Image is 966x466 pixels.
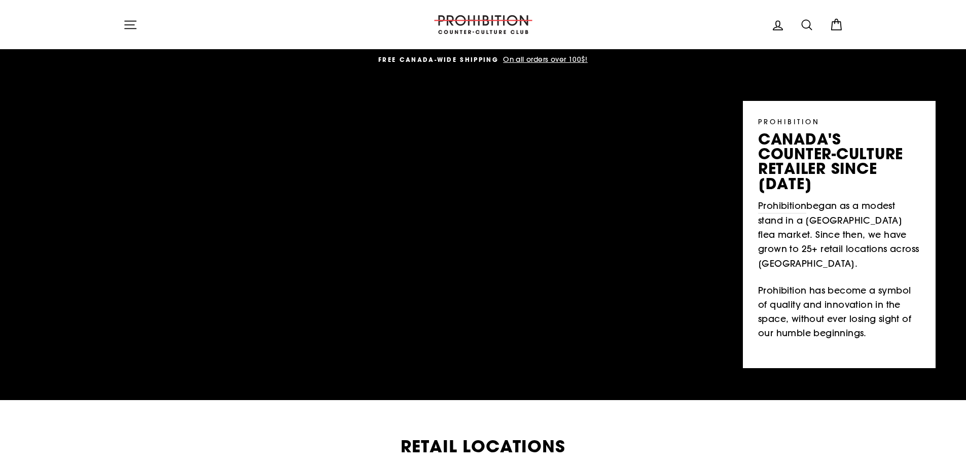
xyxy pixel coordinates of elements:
h2: Retail Locations [123,438,843,455]
img: PROHIBITION COUNTER-CULTURE CLUB [433,15,534,34]
p: Prohibition has become a symbol of quality and innovation in the space, without ever losing sight... [758,283,920,341]
span: FREE CANADA-WIDE SHIPPING [378,55,498,64]
a: FREE CANADA-WIDE SHIPPING On all orders over 100$! [126,54,841,65]
p: began as a modest stand in a [GEOGRAPHIC_DATA] flea market. Since then, we have grown to 25+ reta... [758,199,920,271]
a: Prohibition [758,199,806,213]
span: On all orders over 100$! [500,55,588,64]
p: PROHIBITION [758,116,920,127]
p: canada's counter-culture retailer since [DATE] [758,132,920,191]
